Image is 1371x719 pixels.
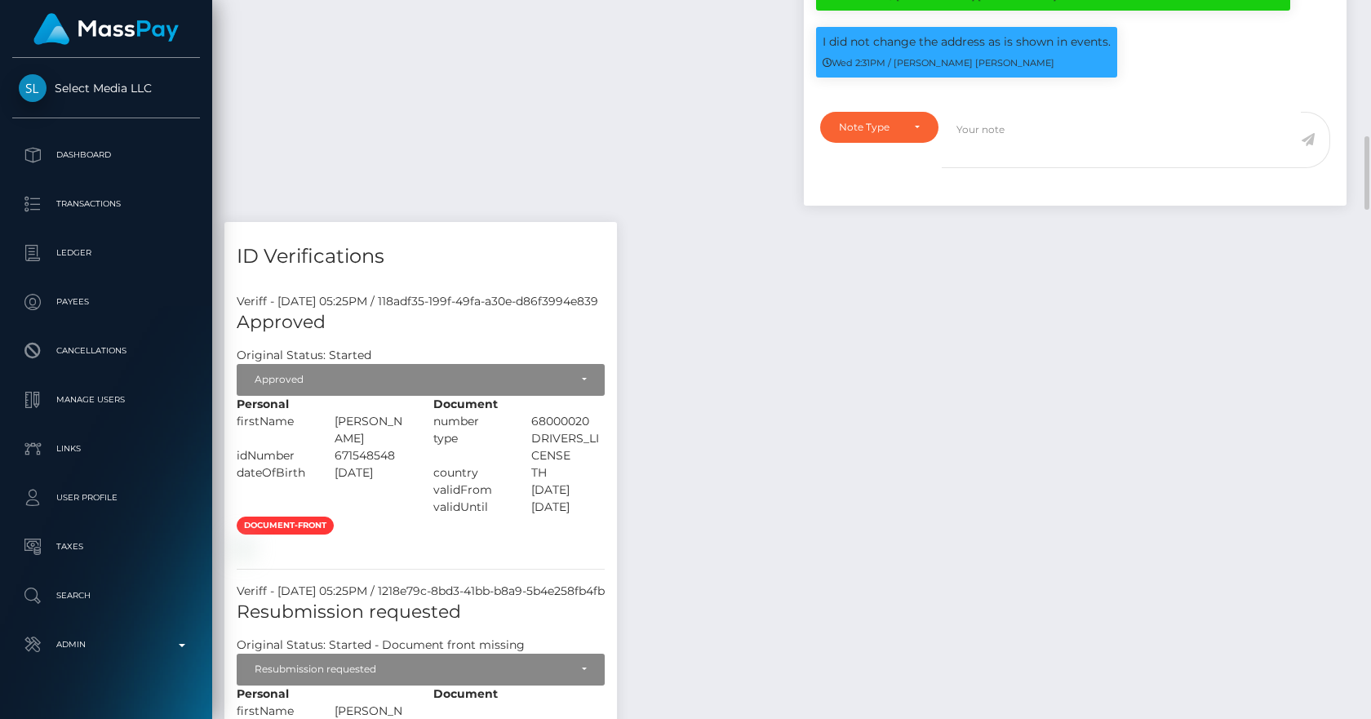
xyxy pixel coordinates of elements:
[224,447,322,464] div: idNumber
[322,464,420,482] div: [DATE]
[421,464,519,482] div: country
[12,331,200,371] a: Cancellations
[12,526,200,567] a: Taxes
[19,241,193,265] p: Ledger
[237,517,334,535] span: document-front
[12,477,200,518] a: User Profile
[224,464,322,482] div: dateOfBirth
[823,57,1054,69] small: Wed 2:31PM / [PERSON_NAME] [PERSON_NAME]
[322,447,420,464] div: 671548548
[421,430,519,464] div: type
[12,233,200,273] a: Ledger
[12,184,200,224] a: Transactions
[12,135,200,175] a: Dashboard
[19,290,193,314] p: Payees
[421,499,519,516] div: validUntil
[12,379,200,420] a: Manage Users
[839,121,901,134] div: Note Type
[19,143,193,167] p: Dashboard
[237,397,289,411] strong: Personal
[519,464,617,482] div: TH
[12,575,200,616] a: Search
[237,600,605,625] h5: Resubmission requested
[12,81,200,95] span: Select Media LLC
[19,388,193,412] p: Manage Users
[237,654,605,685] button: Resubmission requested
[19,74,47,102] img: Select Media LLC
[820,112,938,143] button: Note Type
[224,293,617,310] div: Veriff - [DATE] 05:25PM / 118adf35-199f-49fa-a30e-d86f3994e839
[255,373,569,386] div: Approved
[433,686,498,701] strong: Document
[19,584,193,608] p: Search
[519,482,617,499] div: [DATE]
[519,499,617,516] div: [DATE]
[12,282,200,322] a: Payees
[237,310,605,335] h5: Approved
[823,33,1111,51] p: I did not change the address as is shown in events.
[519,413,617,430] div: 68000020
[224,583,617,600] div: Veriff - [DATE] 05:25PM / 1218e79c-8bd3-41bb-b8a9-5b4e258fb4fb
[12,624,200,665] a: Admin
[237,637,525,652] h7: Original Status: Started - Document front missing
[322,413,420,447] div: [PERSON_NAME]
[224,413,322,447] div: firstName
[19,632,193,657] p: Admin
[421,482,519,499] div: validFrom
[237,364,605,395] button: Approved
[255,663,569,676] div: Resubmission requested
[421,413,519,430] div: number
[237,242,605,271] h4: ID Verifications
[237,541,250,554] img: 1492a44e-ebab-4f27-bdb0-6538ff95e41c
[519,430,617,464] div: DRIVERS_LICENSE
[237,348,371,362] h7: Original Status: Started
[19,192,193,216] p: Transactions
[19,437,193,461] p: Links
[19,535,193,559] p: Taxes
[19,339,193,363] p: Cancellations
[33,13,179,45] img: MassPay Logo
[19,486,193,510] p: User Profile
[237,686,289,701] strong: Personal
[12,428,200,469] a: Links
[433,397,498,411] strong: Document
